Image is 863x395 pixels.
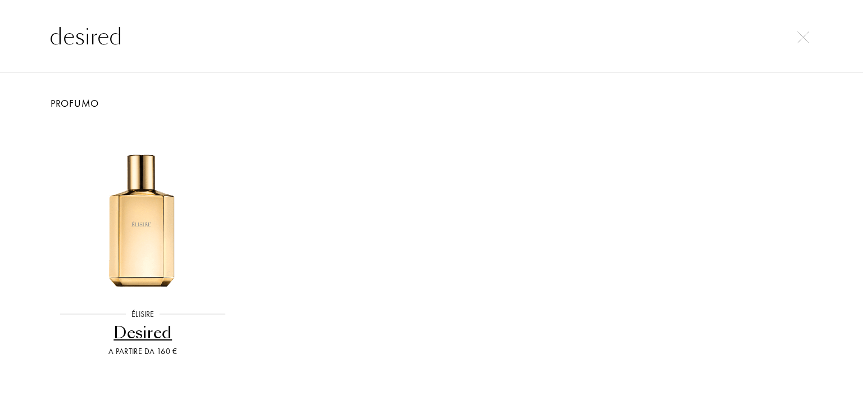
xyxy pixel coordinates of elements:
[27,20,836,53] input: Ricerca
[47,111,239,371] a: DesiredÉlisireDesiredA partire da 160 €
[51,322,235,344] div: Desired
[126,308,160,320] div: Élisire
[38,96,825,111] div: Profumo
[797,31,809,43] img: cross.svg
[56,123,229,296] img: Desired
[51,346,235,357] div: A partire da 160 €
